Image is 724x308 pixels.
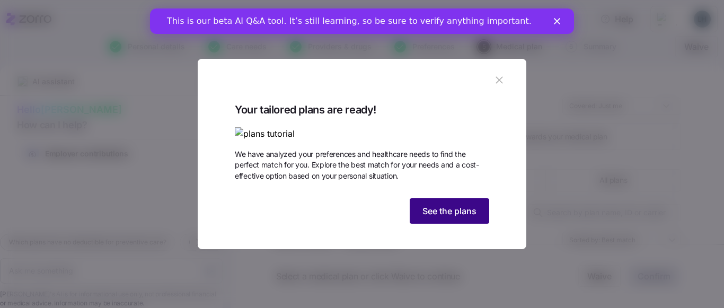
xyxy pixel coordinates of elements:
span: See the plans [422,205,476,217]
div: Close [404,10,414,16]
iframe: Intercom live chat banner [150,8,574,34]
span: Your tailored plans are ready! [235,101,489,119]
img: plans tutorial [235,127,489,140]
span: We have analyzed your preferences and healthcare needs to find the perfect match for you. Explore... [235,149,489,181]
button: See the plans [410,198,489,224]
